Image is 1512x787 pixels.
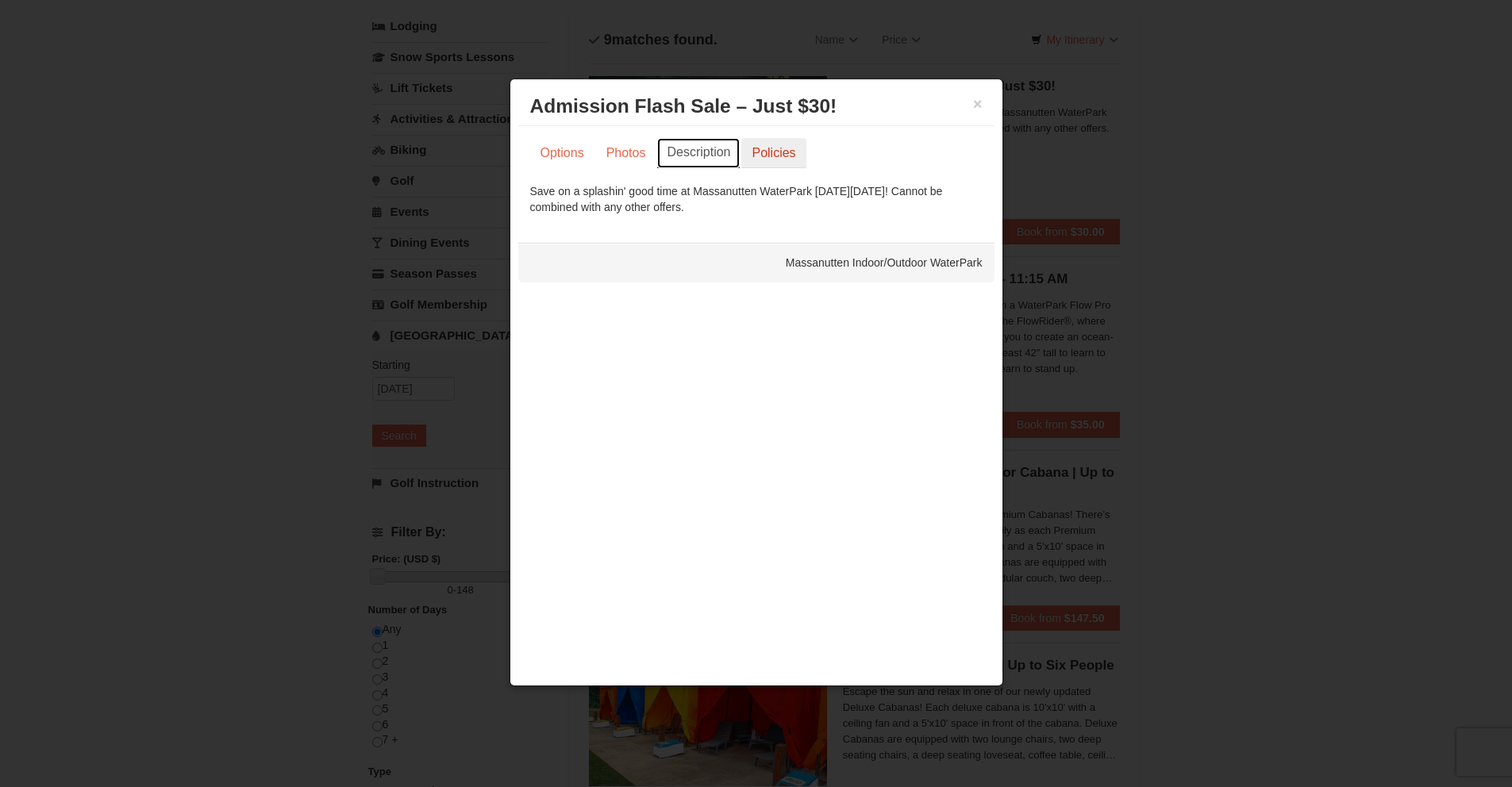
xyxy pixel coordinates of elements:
a: Description [657,138,740,168]
a: Photos [596,138,656,168]
button: × [973,96,983,112]
h3: Admission Flash Sale – Just $30! [530,94,983,118]
div: Save on a splashin' good time at Massanutten WaterPark [DATE][DATE]! Cannot be combined with any ... [530,183,983,215]
a: Policies [741,138,806,168]
div: Massanutten Indoor/Outdoor WaterPark [518,243,995,282]
a: Options [530,138,594,168]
